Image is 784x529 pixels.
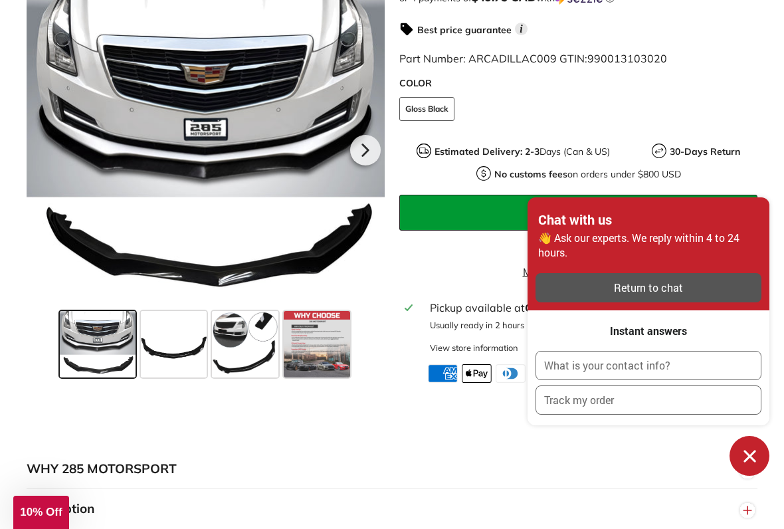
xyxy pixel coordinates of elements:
[399,195,757,231] button: Add to cart
[417,24,512,36] strong: Best price guarantee
[399,52,667,65] span: Part Number: ARCADILLAC009 GTIN:
[524,197,773,476] inbox-online-store-chat: Shopify online store chat
[399,76,757,90] label: COLOR
[494,168,567,180] strong: No customs fees
[494,167,681,181] p: on orders under $800 USD
[587,52,667,65] span: 990013103020
[430,300,752,316] div: Pickup available at
[430,342,518,354] div: View store information
[399,264,757,280] a: More payment options
[13,496,69,529] div: 10% Off
[20,506,62,518] span: 10% Off
[27,449,757,489] button: WHY 285 MOTORSPORT
[435,146,539,158] strong: Estimated Delivery: 2-3
[670,146,740,158] strong: 30-Days Return
[515,23,528,35] span: i
[462,364,492,383] img: apple_pay
[430,319,752,332] p: Usually ready in 2 hours
[496,364,526,383] img: diners_club
[428,364,458,383] img: american_express
[435,145,610,159] p: Days (Can & US)
[27,489,757,529] button: Description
